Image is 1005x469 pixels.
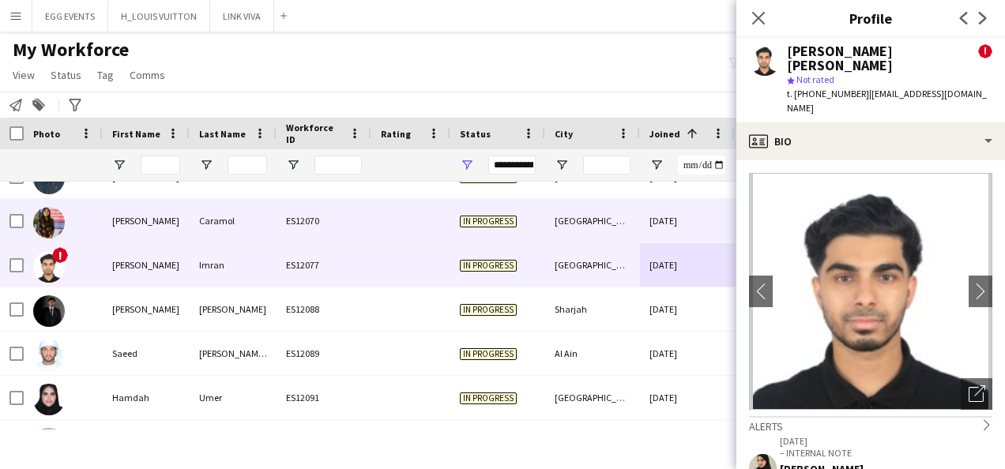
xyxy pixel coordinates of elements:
[33,295,65,327] img: Abdullah Alshawi
[460,158,474,172] button: Open Filter Menu
[555,158,569,172] button: Open Filter Menu
[277,243,371,287] div: ES12077
[190,332,277,375] div: [PERSON_NAME] [PERSON_NAME]
[6,96,25,114] app-action-btn: Notify workforce
[314,156,362,174] input: Workforce ID Filter Input
[961,378,992,410] div: Open photos pop-in
[29,96,48,114] app-action-btn: Add to tag
[678,156,725,174] input: Joined Filter Input
[277,420,371,463] div: ES12095
[6,65,41,85] a: View
[736,122,1005,160] div: Bio
[103,420,190,463] div: Moustafa
[640,287,735,331] div: [DATE]
[199,128,246,140] span: Last Name
[52,247,68,263] span: !
[190,199,277,242] div: Caramol
[277,199,371,242] div: ES12070
[199,158,213,172] button: Open Filter Menu
[277,376,371,419] div: ES12091
[130,68,165,82] span: Comms
[787,88,987,114] span: | [EMAIL_ADDRESS][DOMAIN_NAME]
[103,287,190,331] div: [PERSON_NAME]
[555,128,573,140] span: City
[640,199,735,242] div: [DATE]
[460,304,517,316] span: In progress
[640,332,735,375] div: [DATE]
[108,1,210,32] button: H_LOUIS VUITTON
[286,122,343,145] span: Workforce ID
[103,243,190,287] div: [PERSON_NAME]
[460,216,517,227] span: In progress
[277,332,371,375] div: ES12089
[190,243,277,287] div: Imran
[749,416,992,433] div: Alerts
[190,376,277,419] div: Umer
[460,260,517,272] span: In progress
[33,428,65,460] img: Moustafa Haliem
[796,73,834,85] span: Not rated
[190,287,277,331] div: [PERSON_NAME]
[787,44,978,73] div: [PERSON_NAME] [PERSON_NAME]
[112,128,160,140] span: First Name
[787,88,869,99] span: t. [PHONE_NUMBER]
[210,1,274,32] button: LINK VIVA
[13,38,129,62] span: My Workforce
[33,340,65,371] img: Saeed Abdul Haq Al Baloshi
[749,173,992,410] img: Crew avatar or photo
[13,68,35,82] span: View
[640,376,735,419] div: [DATE]
[33,251,65,283] img: Aashir Imran
[277,287,371,331] div: ES12088
[460,128,491,140] span: Status
[649,158,664,172] button: Open Filter Menu
[32,1,108,32] button: EGG EVENTS
[545,199,640,242] div: [GEOGRAPHIC_DATA]
[190,420,277,463] div: Haliem
[103,332,190,375] div: Saeed
[545,332,640,375] div: Al Ain
[780,435,992,447] p: [DATE]
[97,68,114,82] span: Tag
[780,447,992,459] p: – INTERNAL NOTE
[51,68,81,82] span: Status
[583,156,630,174] input: City Filter Input
[33,128,60,140] span: Photo
[228,156,267,174] input: Last Name Filter Input
[381,128,411,140] span: Rating
[736,8,1005,28] h3: Profile
[545,420,640,463] div: Sharjah
[44,65,88,85] a: Status
[545,243,640,287] div: [GEOGRAPHIC_DATA]
[545,376,640,419] div: [GEOGRAPHIC_DATA]
[460,348,517,360] span: In progress
[33,207,65,238] img: Kristina Caramol
[103,199,190,242] div: [PERSON_NAME]
[978,44,992,58] span: !
[33,384,65,415] img: Hamdah Umer
[112,158,126,172] button: Open Filter Menu
[66,96,85,114] app-action-btn: Advanced filters
[640,243,735,287] div: [DATE]
[141,156,180,174] input: First Name Filter Input
[460,392,517,404] span: In progress
[91,65,120,85] a: Tag
[103,376,190,419] div: Hamdah
[545,287,640,331] div: Sharjah
[640,420,735,463] div: [DATE]
[123,65,171,85] a: Comms
[649,128,680,140] span: Joined
[286,158,300,172] button: Open Filter Menu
